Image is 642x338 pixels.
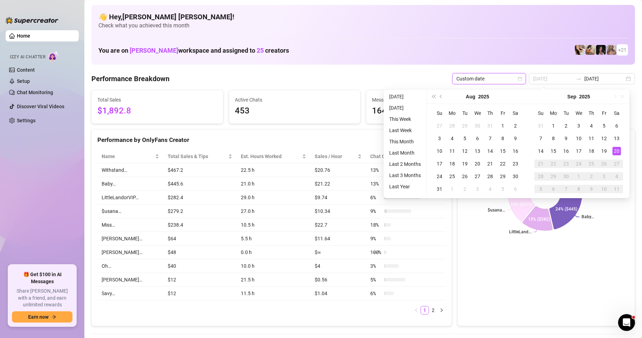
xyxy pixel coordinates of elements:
td: 2025-08-28 [484,170,496,183]
th: Th [484,107,496,119]
div: 28 [537,172,545,181]
td: 2025-07-30 [471,119,484,132]
li: [DATE] [386,104,424,112]
td: 2025-10-04 [610,170,623,183]
td: $279.2 [163,204,237,218]
span: left [414,308,418,312]
td: 2025-08-14 [484,145,496,157]
div: 30 [473,122,482,130]
td: 2025-10-03 [598,170,610,183]
span: 1646 [372,104,492,118]
th: Name [97,150,163,163]
td: $21.22 [310,177,366,191]
div: 17 [435,160,444,168]
div: 24 [435,172,444,181]
div: 26 [461,172,469,181]
div: 22 [499,160,507,168]
td: 2025-09-02 [560,119,572,132]
div: 30 [562,172,570,181]
div: 19 [600,147,608,155]
td: 2025-09-30 [560,170,572,183]
div: 3 [435,134,444,143]
td: 2025-09-26 [598,157,610,170]
div: 25 [448,172,456,181]
td: 2025-10-05 [534,183,547,195]
td: [PERSON_NAME]… [97,232,163,246]
div: 14 [486,147,494,155]
div: 5 [499,185,507,193]
td: 2025-10-06 [547,183,560,195]
td: [PERSON_NAME]… [97,246,163,259]
td: 2025-08-09 [509,132,522,145]
td: 2025-07-29 [458,119,471,132]
th: Su [433,107,446,119]
span: Total Sales & Tips [168,152,227,160]
div: 22 [549,160,558,168]
td: 2025-10-02 [585,170,598,183]
th: Mo [547,107,560,119]
span: Total Sales [97,96,217,104]
span: 6 % [370,194,381,201]
td: 2025-09-10 [572,132,585,145]
th: Sa [509,107,522,119]
div: 19 [461,160,469,168]
td: 27.0 h [237,204,310,218]
img: Baby (@babyyyybellaa) [596,45,606,55]
div: 29 [461,122,469,130]
img: Avry (@avryjennerfree) [575,45,585,55]
td: 2025-09-16 [560,145,572,157]
div: 29 [549,172,558,181]
td: 2025-09-06 [509,183,522,195]
li: Last 3 Months [386,171,424,180]
td: $∞ [310,246,366,259]
div: 4 [587,122,596,130]
img: AI Chatter [48,51,59,61]
td: 2025-08-15 [496,145,509,157]
div: 27 [473,172,482,181]
td: [PERSON_NAME]… [97,273,163,287]
th: Total Sales & Tips [163,150,237,163]
td: 2025-09-27 [610,157,623,170]
td: 2025-07-27 [433,119,446,132]
div: 9 [562,134,570,143]
td: 2025-09-14 [534,145,547,157]
text: LittleLand... [509,229,532,234]
div: 6 [473,134,482,143]
td: 2025-09-22 [547,157,560,170]
div: 8 [499,134,507,143]
div: 4 [612,172,621,181]
text: $usana… [488,208,505,213]
td: 2025-10-11 [610,183,623,195]
div: 7 [537,134,545,143]
h1: You are on workspace and assigned to creators [98,47,289,54]
li: Next Page [437,306,446,314]
td: 2025-08-24 [433,170,446,183]
div: 13 [612,134,621,143]
div: 10 [574,134,583,143]
div: 9 [511,134,520,143]
a: Content [17,67,35,73]
td: 2025-09-02 [458,183,471,195]
td: 2025-08-02 [509,119,522,132]
div: 15 [549,147,558,155]
td: 2025-10-09 [585,183,598,195]
td: $445.6 [163,177,237,191]
button: Choose a month [466,90,475,104]
div: 5 [600,122,608,130]
td: 2025-09-07 [534,132,547,145]
th: Th [585,107,598,119]
td: 2025-08-22 [496,157,509,170]
h4: 👋 Hey, [PERSON_NAME] [PERSON_NAME] ! [98,12,628,22]
span: Chat Conversion [370,152,436,160]
a: 2 [429,306,437,314]
div: 10 [435,147,444,155]
td: $0.56 [310,273,366,287]
div: 25 [587,160,596,168]
td: 2025-07-28 [446,119,458,132]
span: 18 % [370,221,381,229]
div: 16 [562,147,570,155]
td: 2025-08-05 [458,132,471,145]
td: 21.5 h [237,273,310,287]
td: 2025-08-01 [496,119,509,132]
img: Kayla (@kaylathaylababy) [585,45,595,55]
